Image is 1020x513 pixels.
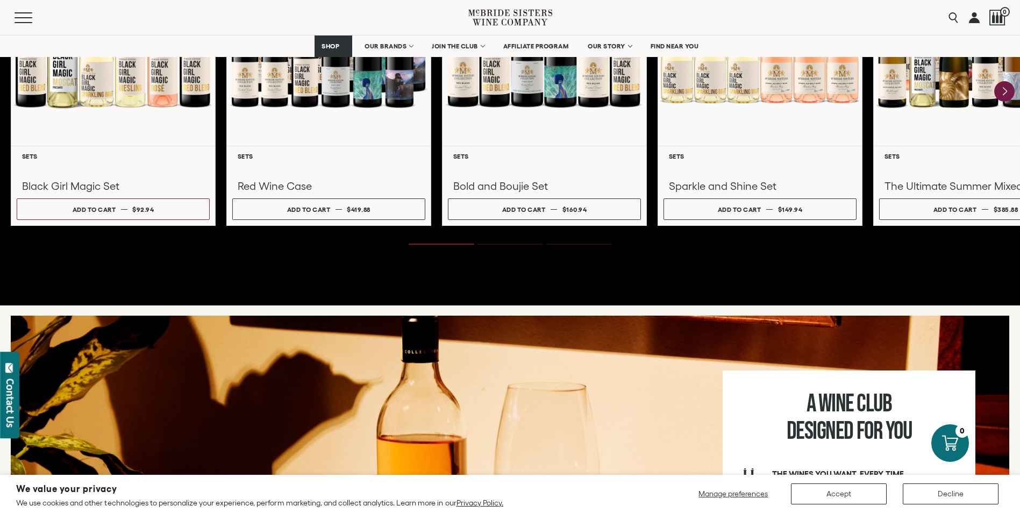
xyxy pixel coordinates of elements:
[432,42,478,50] span: JOIN THE CLUB
[546,244,612,245] li: Page dot 3
[886,417,912,446] span: You
[425,35,491,57] a: JOIN THE CLUB
[1000,7,1010,17] span: 0
[358,35,419,57] a: OUR BRANDS
[238,179,420,193] h3: Red Wine Case
[448,198,641,220] button: Add to cart $160.94
[772,469,906,479] strong: The wines you want, every time.
[456,498,503,507] a: Privacy Policy.
[502,202,546,217] div: Add to cart
[903,483,998,504] button: Decline
[503,42,569,50] span: AFFILIATE PROGRAM
[857,417,883,446] span: for
[933,202,977,217] div: Add to cart
[857,389,891,419] span: Club
[238,153,420,160] h6: Sets
[477,244,543,245] li: Page dot 2
[22,153,204,160] h6: Sets
[787,417,853,446] span: Designed
[453,153,636,160] h6: Sets
[365,42,406,50] span: OUR BRANDS
[409,244,474,245] li: Page dot 1
[698,489,768,498] span: Manage preferences
[17,198,210,220] button: Add to cart $92.94
[669,153,851,160] h6: Sets
[287,202,331,217] div: Add to cart
[588,42,625,50] span: OUR STORY
[581,35,638,57] a: OUR STORY
[562,206,587,213] span: $160.94
[669,179,851,193] h3: Sparkle and Shine Set
[322,42,340,50] span: SHOP
[16,498,503,508] p: We use cookies and other technologies to personalize your experience, perform marketing, and coll...
[718,202,761,217] div: Add to cart
[791,483,887,504] button: Accept
[232,198,425,220] button: Add to cart $419.88
[15,12,53,23] button: Mobile Menu Trigger
[664,198,857,220] button: Add to cart $149.94
[5,379,16,427] div: Contact Us
[807,389,816,419] span: A
[496,35,576,57] a: AFFILIATE PROGRAM
[778,206,803,213] span: $149.94
[994,206,1018,213] span: $385.88
[692,483,775,504] button: Manage preferences
[73,202,116,217] div: Add to cart
[347,206,370,213] span: $419.88
[772,468,961,504] p: Select your preferences upon joining and/or customize each shipment to your liking.
[22,179,204,193] h3: Black Girl Magic Set
[651,42,699,50] span: FIND NEAR YOU
[16,484,503,494] h2: We value your privacy
[955,424,969,438] div: 0
[453,179,636,193] h3: Bold and Boujie Set
[818,389,854,419] span: Wine
[994,81,1015,102] button: Next
[644,35,706,57] a: FIND NEAR YOU
[132,206,154,213] span: $92.94
[315,35,352,57] a: SHOP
